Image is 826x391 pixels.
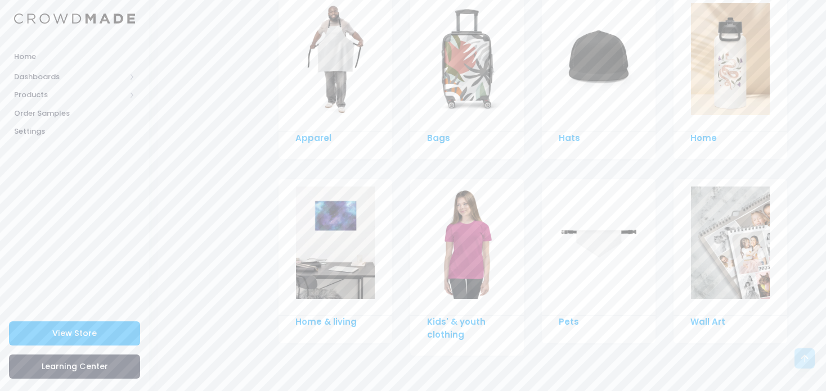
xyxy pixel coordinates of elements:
[295,132,331,144] a: Apparel
[690,316,725,328] a: Wall Art
[14,13,135,24] img: Logo
[14,126,135,137] span: Settings
[42,361,108,372] span: Learning Center
[14,89,125,101] span: Products
[427,132,450,144] a: Bags
[9,354,140,379] a: Learning Center
[14,108,135,119] span: Order Samples
[690,132,717,144] a: Home
[427,316,486,340] a: Kids' & youth clothing
[559,132,580,144] a: Hats
[559,316,579,328] a: Pets
[52,328,97,339] span: View Store
[14,71,125,83] span: Dashboards
[295,316,357,328] a: Home & living
[14,51,135,62] span: Home
[9,321,140,345] a: View Store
